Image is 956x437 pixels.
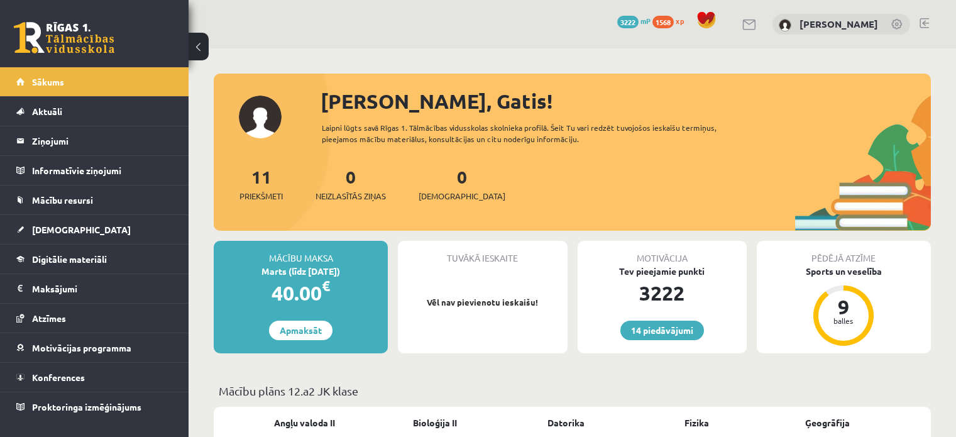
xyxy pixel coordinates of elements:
span: Sākums [32,76,64,87]
a: Ziņojumi [16,126,173,155]
div: Mācību maksa [214,241,388,265]
a: [PERSON_NAME] [799,18,878,30]
p: Mācību plāns 12.a2 JK klase [219,382,926,399]
span: 3222 [617,16,639,28]
a: Angļu valoda II [274,416,335,429]
a: 0[DEMOGRAPHIC_DATA] [419,165,505,202]
legend: Informatīvie ziņojumi [32,156,173,185]
a: 3222 mP [617,16,651,26]
a: Maksājumi [16,274,173,303]
span: Mācību resursi [32,194,93,206]
div: 9 [825,297,862,317]
span: Atzīmes [32,313,66,324]
div: 40.00 [214,278,388,308]
span: Proktoringa izmēģinājums [32,401,141,412]
a: Sports un veselība 9 balles [757,265,931,348]
span: Neizlasītās ziņas [316,190,386,202]
a: Proktoringa izmēģinājums [16,392,173,421]
a: Atzīmes [16,304,173,333]
div: Tev pieejamie punkti [578,265,747,278]
span: [DEMOGRAPHIC_DATA] [419,190,505,202]
div: Laipni lūgts savā Rīgas 1. Tālmācības vidusskolas skolnieka profilā. Šeit Tu vari redzēt tuvojošo... [322,122,752,145]
span: Konferences [32,372,85,383]
a: 11Priekšmeti [239,165,283,202]
a: 14 piedāvājumi [620,321,704,340]
span: Digitālie materiāli [32,253,107,265]
a: Digitālie materiāli [16,245,173,274]
a: [DEMOGRAPHIC_DATA] [16,215,173,244]
a: Datorika [547,416,585,429]
a: 1568 xp [652,16,690,26]
img: Gatis Pormalis [779,19,791,31]
span: xp [676,16,684,26]
div: 3222 [578,278,747,308]
span: [DEMOGRAPHIC_DATA] [32,224,131,235]
a: Konferences [16,363,173,392]
a: Mācību resursi [16,185,173,214]
legend: Ziņojumi [32,126,173,155]
span: 1568 [652,16,674,28]
a: Fizika [684,416,709,429]
div: Marts (līdz [DATE]) [214,265,388,278]
span: Priekšmeti [239,190,283,202]
span: € [322,277,330,295]
a: Aktuāli [16,97,173,126]
p: Vēl nav pievienotu ieskaišu! [404,296,561,309]
a: Ģeogrāfija [805,416,850,429]
div: Motivācija [578,241,747,265]
a: Motivācijas programma [16,333,173,362]
a: Apmaksāt [269,321,332,340]
div: [PERSON_NAME], Gatis! [321,86,931,116]
a: Informatīvie ziņojumi [16,156,173,185]
span: mP [640,16,651,26]
a: Sākums [16,67,173,96]
a: Bioloģija II [413,416,457,429]
div: Sports un veselība [757,265,931,278]
div: balles [825,317,862,324]
span: Motivācijas programma [32,342,131,353]
legend: Maksājumi [32,274,173,303]
a: Rīgas 1. Tālmācības vidusskola [14,22,114,53]
a: 0Neizlasītās ziņas [316,165,386,202]
div: Tuvākā ieskaite [398,241,567,265]
div: Pēdējā atzīme [757,241,931,265]
span: Aktuāli [32,106,62,117]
